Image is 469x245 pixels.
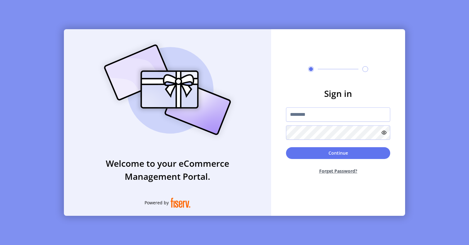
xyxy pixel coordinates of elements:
h3: Sign in [286,87,390,100]
img: card_Illustration.svg [95,38,240,142]
h3: Welcome to your eCommerce Management Portal. [64,157,271,183]
button: Forget Password? [286,163,390,179]
button: Continue [286,147,390,159]
span: Powered by [145,199,169,206]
